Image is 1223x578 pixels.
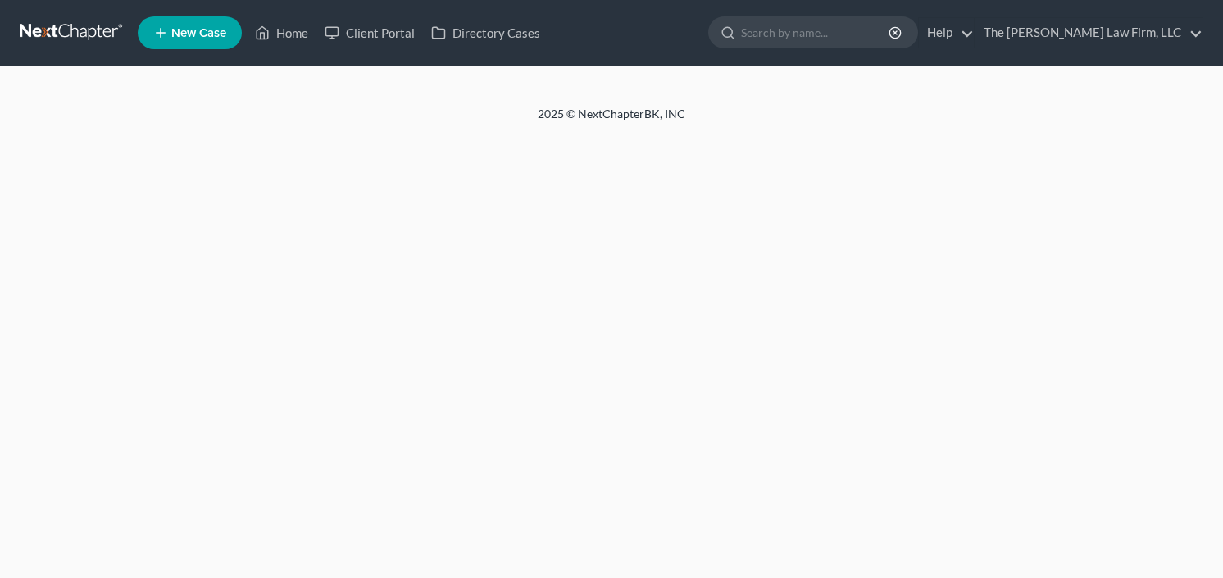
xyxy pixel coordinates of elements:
[741,17,891,48] input: Search by name...
[316,18,423,48] a: Client Portal
[144,106,1079,135] div: 2025 © NextChapterBK, INC
[919,18,974,48] a: Help
[423,18,548,48] a: Directory Cases
[171,27,226,39] span: New Case
[975,18,1203,48] a: The [PERSON_NAME] Law Firm, LLC
[247,18,316,48] a: Home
